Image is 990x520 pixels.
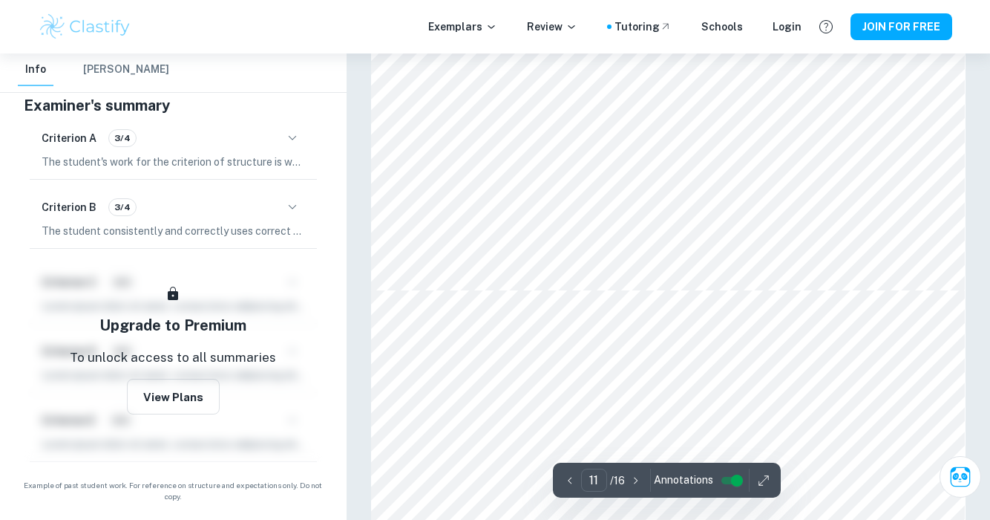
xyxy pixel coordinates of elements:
p: The student's work for the criterion of structure is well-organized, with clear subdivisions in t... [42,154,305,170]
h5: Examiner's summary [24,94,323,117]
h6: Criterion B [42,199,96,215]
span: 3/4 [109,131,136,145]
button: Info [18,53,53,86]
button: [PERSON_NAME] [83,53,169,86]
a: Schools [701,19,743,35]
button: Ask Clai [940,456,981,498]
span: Example of past student work. For reference on structure and expectations only. Do not copy. [18,480,329,502]
span: Annotations [654,472,713,488]
button: JOIN FOR FREE [850,13,952,40]
a: Tutoring [614,19,672,35]
button: Help and Feedback [813,14,839,39]
p: / 16 [610,472,625,489]
p: Exemplars [428,19,497,35]
p: Review [527,19,577,35]
p: The student consistently and correctly uses correct mathematical notation, symbols, and terminolo... [42,223,305,239]
img: Clastify logo [38,12,132,42]
h5: Upgrade to Premium [99,314,246,337]
p: To unlock access to all summaries [70,348,276,368]
a: Login [773,19,801,35]
h6: Criterion A [42,130,96,146]
span: 3/4 [109,201,136,214]
button: View Plans [127,379,220,415]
